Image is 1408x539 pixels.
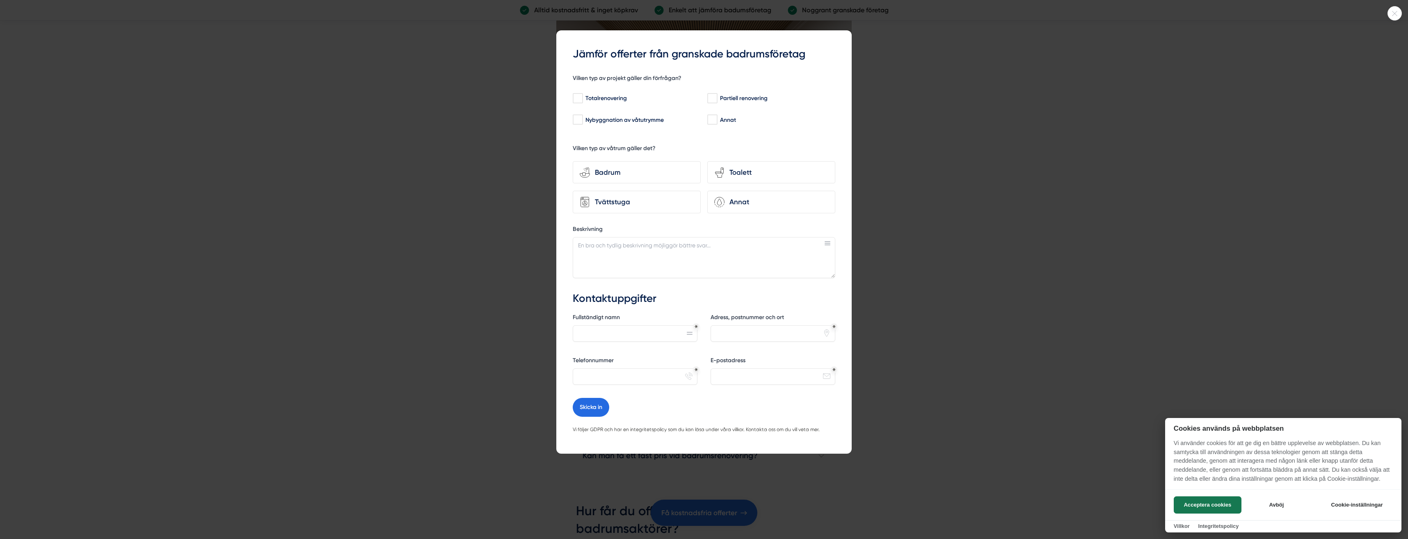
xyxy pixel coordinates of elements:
[1165,425,1401,432] h2: Cookies används på webbplatsen
[573,94,582,103] input: Totalrenovering
[1244,496,1309,514] button: Avböj
[1174,523,1190,529] a: Villkor
[573,225,835,235] label: Beskrivning
[1165,439,1401,489] p: Vi använder cookies för att ge dig en bättre upplevelse av webbplatsen. Du kan samtycka till anvä...
[573,116,582,124] input: Nybyggnation av våtutrymme
[707,116,717,124] input: Annat
[573,291,835,306] h3: Kontaktuppgifter
[573,144,656,155] h5: Vilken typ av våtrum gäller det?
[695,325,698,328] div: Obligatoriskt
[832,368,836,371] div: Obligatoriskt
[573,47,835,62] h3: Jämför offerter från granskade badrumsföretag
[695,368,698,371] div: Obligatoriskt
[1174,496,1241,514] button: Acceptera cookies
[711,313,835,324] label: Adress, postnummer och ort
[1321,496,1393,514] button: Cookie-inställningar
[573,426,835,434] p: Vi följer GDPR och har en integritetspolicy som du kan läsa under våra villkor. Kontakta oss om d...
[573,313,697,324] label: Fullständigt namn
[573,356,697,367] label: Telefonnummer
[832,325,836,328] div: Obligatoriskt
[711,356,835,367] label: E-postadress
[707,94,717,103] input: Partiell renovering
[1198,523,1239,529] a: Integritetspolicy
[573,398,609,417] button: Skicka in
[573,74,681,85] h5: Vilken typ av projekt gäller din förfrågan?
